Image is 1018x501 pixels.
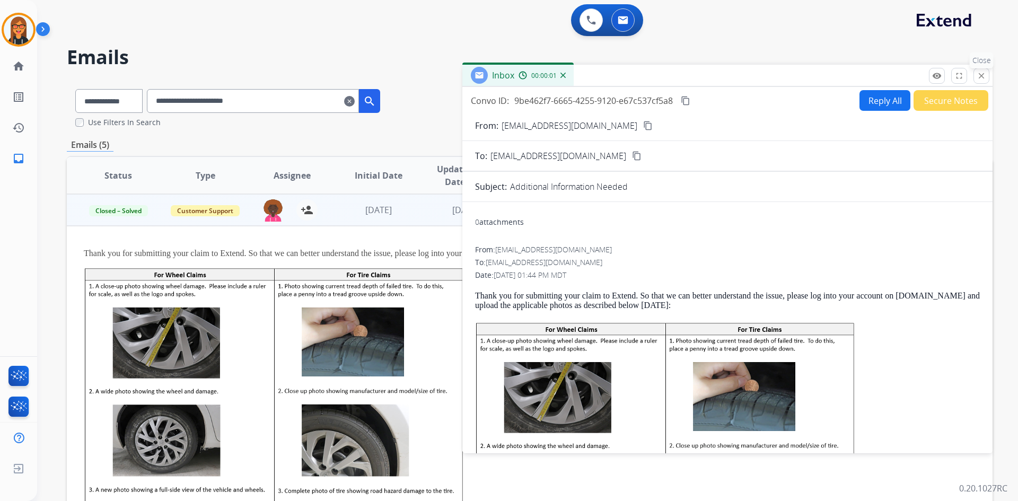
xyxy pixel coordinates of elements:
[67,138,113,152] p: Emails (5)
[171,205,240,216] span: Customer Support
[475,217,479,227] span: 0
[494,270,566,280] span: [DATE] 01:44 PM MDT
[12,152,25,165] mat-icon: inbox
[344,95,355,108] mat-icon: clear
[495,244,612,254] span: [EMAIL_ADDRESS][DOMAIN_NAME]
[632,151,642,161] mat-icon: content_copy
[12,60,25,73] mat-icon: home
[492,69,514,81] span: Inbox
[475,257,980,268] div: To:
[274,169,311,182] span: Assignee
[977,71,986,81] mat-icon: close
[486,257,602,267] span: [EMAIL_ADDRESS][DOMAIN_NAME]
[643,121,653,130] mat-icon: content_copy
[431,163,479,188] span: Updated Date
[355,169,402,182] span: Initial Date
[89,205,148,216] span: Closed – Solved
[681,96,690,106] mat-icon: content_copy
[932,71,942,81] mat-icon: remove_red_eye
[67,47,993,68] h2: Emails
[475,119,498,132] p: From:
[954,71,964,81] mat-icon: fullscreen
[475,150,487,162] p: To:
[88,117,161,128] label: Use Filters In Search
[490,150,626,162] span: [EMAIL_ADDRESS][DOMAIN_NAME]
[12,91,25,103] mat-icon: list_alt
[475,291,980,311] p: Thank you for submitting your claim to Extend. So that we can better understand the issue, please...
[262,199,284,222] img: agent-avatar
[365,204,392,216] span: [DATE]
[502,119,637,132] p: [EMAIL_ADDRESS][DOMAIN_NAME]
[859,90,910,111] button: Reply All
[510,180,628,193] p: Additional Information Needed
[531,72,557,80] span: 00:00:01
[196,169,215,182] span: Type
[363,95,376,108] mat-icon: search
[471,94,509,107] p: Convo ID:
[973,68,989,84] button: Close
[514,95,673,107] span: 9be462f7-6665-4255-9120-e67c537cf5a8
[914,90,988,111] button: Secure Notes
[959,482,1007,495] p: 0.20.1027RC
[301,204,313,216] mat-icon: person_add
[104,169,132,182] span: Status
[452,204,479,216] span: [DATE]
[12,121,25,134] mat-icon: history
[4,15,33,45] img: avatar
[84,249,802,258] p: Thank you for submitting your claim to Extend. So that we can better understand the issue, please...
[475,244,980,255] div: From:
[970,52,994,68] p: Close
[475,217,524,227] div: attachments
[475,270,980,280] div: Date:
[475,180,507,193] p: Subject:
